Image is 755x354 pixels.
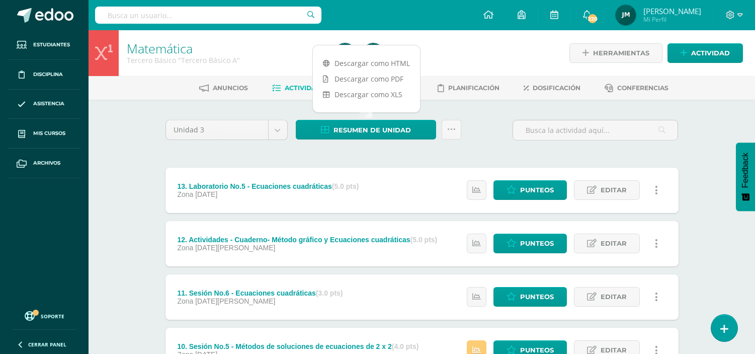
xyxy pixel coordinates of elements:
[313,87,420,102] a: Descargar como XLS
[333,121,411,139] span: Resumen de unidad
[177,244,193,252] span: Zona
[313,55,420,71] a: Descargar como HTML
[524,80,580,96] a: Dosificación
[691,44,730,62] span: Actividad
[174,120,261,139] span: Unidad 3
[736,143,755,211] button: Feedback - Mostrar encuesta
[410,236,438,244] strong: (5.0 pts)
[177,342,418,350] div: 10. Sesión No.5 - Métodos de soluciones de ecuaciones de 2 x 2
[33,129,65,137] span: Mis cursos
[127,55,323,65] div: Tercero Básico 'Tercero Básico A'
[12,309,76,322] a: Soporte
[520,181,554,199] span: Punteos
[667,43,743,63] a: Actividad
[33,70,63,79] span: Disciplina
[601,181,627,199] span: Editar
[177,190,193,198] span: Zona
[28,341,66,348] span: Cerrar panel
[438,80,499,96] a: Planificación
[177,297,193,305] span: Zona
[33,159,60,167] span: Archivos
[8,30,80,60] a: Estudiantes
[493,287,567,307] a: Punteos
[533,84,580,92] span: Dosificación
[33,41,70,49] span: Estudiantes
[166,120,287,139] a: Unidad 3
[520,288,554,306] span: Punteos
[313,71,420,87] a: Descargar como PDF
[617,84,668,92] span: Conferencias
[127,41,323,55] h1: Matemática
[33,100,64,108] span: Asistencia
[177,289,343,297] div: 11. Sesión No.6 - Ecuaciones cuadráticas
[95,7,321,24] input: Busca un usuario...
[195,297,275,305] span: [DATE][PERSON_NAME]
[127,40,193,57] a: Matemática
[513,120,678,140] input: Busca la actividad aquí...
[493,180,567,200] a: Punteos
[601,234,627,253] span: Editar
[392,342,419,350] strong: (4.0 pts)
[316,289,343,297] strong: (3.0 pts)
[195,190,217,198] span: [DATE]
[569,43,662,63] a: Herramientas
[8,60,80,90] a: Disciplina
[8,119,80,149] a: Mis cursos
[601,288,627,306] span: Editar
[605,80,668,96] a: Conferencias
[616,5,636,25] img: 12b7c84a092dbc0c2c2dfa63a40b0068.png
[493,234,567,253] a: Punteos
[741,153,750,188] span: Feedback
[643,15,701,24] span: Mi Perfil
[199,80,248,96] a: Anuncios
[177,182,359,190] div: 13. Laboratorio No.5 - Ecuaciones cuadráticas
[587,13,598,24] span: 220
[643,6,701,16] span: [PERSON_NAME]
[332,182,359,190] strong: (5.0 pts)
[195,244,275,252] span: [DATE][PERSON_NAME]
[448,84,499,92] span: Planificación
[296,120,436,139] a: Resumen de unidad
[285,84,329,92] span: Actividades
[8,149,80,178] a: Archivos
[363,43,383,63] img: e044b199acd34bf570a575bac584e1d1.png
[520,234,554,253] span: Punteos
[335,43,355,63] img: 12b7c84a092dbc0c2c2dfa63a40b0068.png
[8,90,80,119] a: Asistencia
[272,80,329,96] a: Actividades
[213,84,248,92] span: Anuncios
[41,313,64,320] span: Soporte
[177,236,437,244] div: 12. Actividades - Cuaderno- Método gráfico y Ecuaciones cuadráticas
[593,44,649,62] span: Herramientas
